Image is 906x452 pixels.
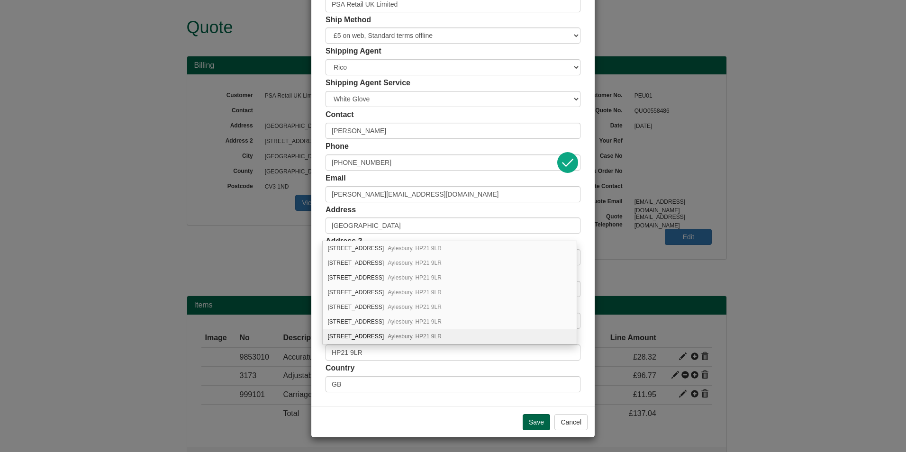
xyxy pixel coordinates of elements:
label: Contact [326,109,354,120]
span: Aylesbury, HP21 9LR [388,260,442,266]
div: 6 Avon Place [323,315,577,329]
input: Mobile Preferred [326,154,580,171]
label: Country [326,363,354,374]
label: Phone [326,141,349,152]
div: 1 Avon Place [323,241,577,256]
label: Ship Method [326,15,371,26]
label: Shipping Agent [326,46,381,57]
label: Email [326,173,346,184]
span: Aylesbury, HP21 9LR [388,289,442,296]
div: 7 Avon Place [323,329,577,344]
span: Aylesbury, HP21 9LR [388,245,442,252]
span: Aylesbury, HP21 9LR [388,304,442,310]
label: Shipping Agent Service [326,78,410,89]
span: Aylesbury, HP21 9LR [388,274,442,281]
div: 3 Avon Place [323,271,577,285]
div: 5 Avon Place [323,300,577,315]
span: Aylesbury, HP21 9LR [388,318,442,325]
input: Save [523,414,550,430]
label: Address 2 [326,236,362,247]
div: 4 Avon Place [323,285,577,300]
span: Aylesbury, HP21 9LR [388,333,442,340]
label: Address [326,205,356,216]
div: 2 Avon Place [323,256,577,271]
button: Cancel [554,414,588,430]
